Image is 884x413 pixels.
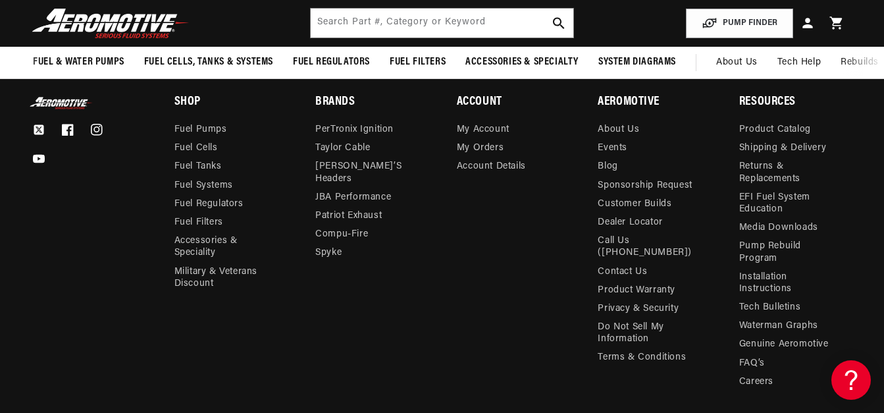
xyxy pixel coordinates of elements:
[706,47,767,78] a: About Us
[598,318,700,348] a: Do Not Sell My Information
[598,263,647,281] a: Contact Us
[598,232,700,262] a: Call Us ([PHONE_NUMBER])
[134,47,283,78] summary: Fuel Cells, Tanks & Systems
[174,213,223,232] a: Fuel Filters
[777,55,821,70] span: Tech Help
[311,9,573,38] input: Search by Part Number, Category or Keyword
[598,139,627,157] a: Events
[739,354,765,373] a: FAQ’s
[739,373,773,391] a: Careers
[739,188,841,219] a: EFI Fuel System Education
[315,124,394,139] a: PerTronix Ignition
[598,348,686,367] a: Terms & Conditions
[716,57,758,67] span: About Us
[739,219,818,237] a: Media Downloads
[315,244,342,262] a: Spyke
[174,124,227,139] a: Fuel Pumps
[739,298,800,317] a: Tech Bulletins
[174,263,286,293] a: Military & Veterans Discount
[739,237,841,267] a: Pump Rebuild Program
[457,124,509,139] a: My Account
[315,157,417,188] a: [PERSON_NAME]’s Headers
[544,9,573,38] button: search button
[455,47,588,78] summary: Accessories & Specialty
[598,213,662,232] a: Dealer Locator
[686,9,793,38] button: PUMP FINDER
[598,281,675,300] a: Product Warranty
[457,139,504,157] a: My Orders
[588,47,686,78] summary: System Diagrams
[174,195,244,213] a: Fuel Regulators
[144,55,273,69] span: Fuel Cells, Tanks & Systems
[841,55,879,70] span: Rebuilds
[293,55,370,69] span: Fuel Regulators
[174,232,276,262] a: Accessories & Speciality
[739,317,818,335] a: Waterman Graphs
[33,55,124,69] span: Fuel & Water Pumps
[390,55,446,69] span: Fuel Filters
[767,47,831,78] summary: Tech Help
[598,300,679,318] a: Privacy & Security
[174,139,218,157] a: Fuel Cells
[598,195,671,213] a: Customer Builds
[174,157,222,176] a: Fuel Tanks
[598,124,639,139] a: About Us
[457,157,526,176] a: Account Details
[315,139,370,157] a: Taylor Cable
[283,47,380,78] summary: Fuel Regulators
[23,47,134,78] summary: Fuel & Water Pumps
[598,55,676,69] span: System Diagrams
[739,268,841,298] a: Installation Instructions
[315,225,368,244] a: Compu-Fire
[28,97,94,109] img: Aeromotive
[315,207,382,225] a: Patriot Exhaust
[739,157,841,188] a: Returns & Replacements
[598,157,617,176] a: Blog
[315,188,391,207] a: JBA Performance
[739,124,811,139] a: Product Catalog
[465,55,579,69] span: Accessories & Specialty
[28,8,193,39] img: Aeromotive
[739,335,829,354] a: Genuine Aeromotive
[598,177,692,195] a: Sponsorship Request
[174,177,233,195] a: Fuel Systems
[380,47,455,78] summary: Fuel Filters
[739,139,826,157] a: Shipping & Delivery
